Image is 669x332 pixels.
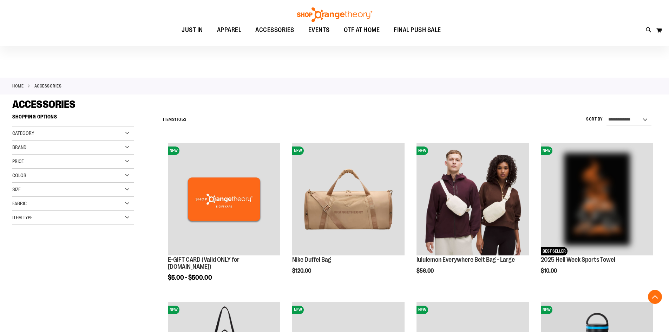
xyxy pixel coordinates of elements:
a: lululemon Everywhere Belt Bag - Large [417,256,515,263]
span: NEW [417,147,428,155]
span: Price [12,158,24,164]
img: OTF 2025 Hell Week Event Retail [541,143,653,255]
label: Sort By [586,116,603,122]
span: $5.00 - $500.00 [168,274,212,281]
span: NEW [292,147,304,155]
a: OTF AT HOME [337,22,387,38]
a: 2025 Hell Week Sports Towel [541,256,615,263]
strong: Shopping Options [12,111,134,126]
a: E-GIFT CARD (Valid ONLY for ShopOrangetheory.com)NEW [168,143,280,256]
span: Item Type [12,215,33,220]
img: lululemon Everywhere Belt Bag - Large [417,143,529,255]
span: ACCESSORIES [255,22,294,38]
span: NEW [292,306,304,314]
a: OTF 2025 Hell Week Event RetailNEWBEST SELLER [541,143,653,256]
span: OTF AT HOME [344,22,380,38]
span: NEW [168,147,179,155]
a: EVENTS [301,22,337,38]
span: APPAREL [217,22,242,38]
span: BEST SELLER [541,247,568,255]
div: product [537,139,657,292]
span: JUST IN [182,22,203,38]
a: JUST IN [175,22,210,38]
a: ACCESSORIES [248,22,301,38]
a: E-GIFT CARD (Valid ONLY for [DOMAIN_NAME]) [168,256,240,270]
span: 1 [175,117,176,122]
span: Brand [12,144,26,150]
strong: ACCESSORIES [34,83,62,89]
a: FINAL PUSH SALE [387,22,448,38]
a: Nike Duffel BagNEW [292,143,405,256]
button: Back To Top [648,290,662,304]
div: product [289,139,408,292]
div: product [164,139,284,299]
span: NEW [541,147,552,155]
span: 53 [182,117,187,122]
span: Category [12,130,34,136]
span: $120.00 [292,268,312,274]
a: lululemon Everywhere Belt Bag - LargeNEW [417,143,529,256]
span: Size [12,187,21,192]
img: E-GIFT CARD (Valid ONLY for ShopOrangetheory.com) [168,143,280,255]
span: $10.00 [541,268,558,274]
div: product [413,139,532,292]
img: Nike Duffel Bag [292,143,405,255]
h2: Items to [163,114,187,125]
span: NEW [417,306,428,314]
a: Home [12,83,24,89]
span: Fabric [12,201,27,206]
a: APPAREL [210,22,249,38]
span: Color [12,172,26,178]
span: FINAL PUSH SALE [394,22,441,38]
span: ACCESSORIES [12,98,76,110]
span: NEW [168,306,179,314]
span: NEW [541,306,552,314]
span: EVENTS [308,22,330,38]
span: $56.00 [417,268,435,274]
img: Shop Orangetheory [296,7,373,22]
a: Nike Duffel Bag [292,256,331,263]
